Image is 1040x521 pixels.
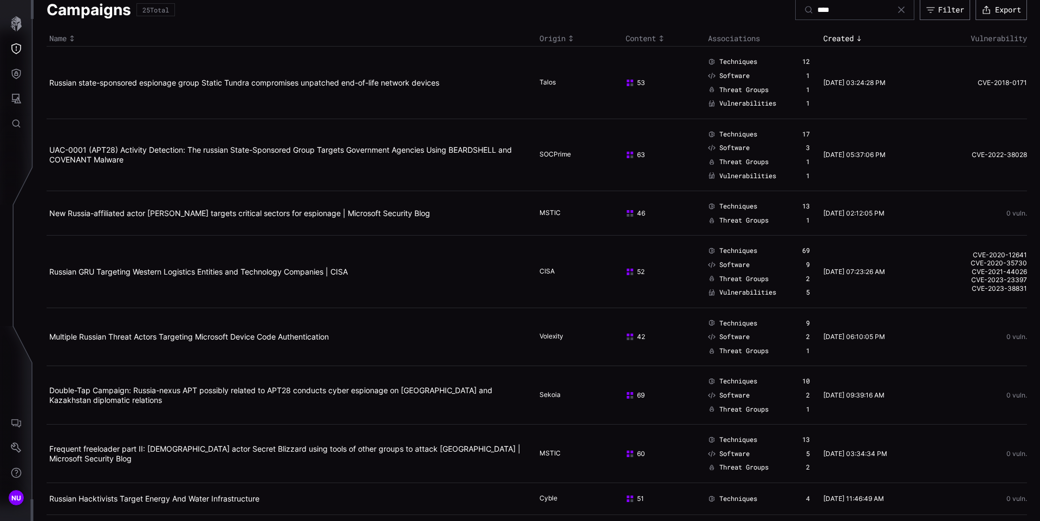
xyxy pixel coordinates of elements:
[927,151,1027,159] a: CVE-2022-38028
[806,450,810,458] div: 5
[708,391,750,400] a: Software
[708,216,769,225] a: Threat Groups
[806,172,810,180] div: 1
[719,319,757,328] span: Techniques
[708,172,776,180] a: Vulnerabilities
[719,288,776,297] span: Vulnerabilities
[49,494,259,503] a: Russian Hacktivists Target Energy And Water Infrastructure
[626,34,703,43] div: Toggle sort direction
[49,209,430,218] a: New Russia-affiliated actor [PERSON_NAME] targets critical sectors for espionage | Microsoft Secu...
[708,435,757,444] a: Techniques
[49,145,512,164] a: UAC-0001 (APT28) Activity Detection: The russian State-Sponsored Group Targets Government Agencie...
[626,151,694,159] div: 63
[927,210,1027,217] div: 0 vuln.
[49,34,534,43] div: Toggle sort direction
[938,5,964,15] div: Filter
[539,449,594,459] div: MSTIC
[708,450,750,458] a: Software
[719,450,750,458] span: Software
[806,99,810,108] div: 1
[705,31,821,47] th: Associations
[719,463,769,472] span: Threat Groups
[806,86,810,94] div: 1
[539,267,594,277] div: CISA
[806,494,810,503] div: 4
[823,268,885,276] time: [DATE] 07:23:26 AM
[49,332,329,341] a: Multiple Russian Threat Actors Targeting Microsoft Device Code Authentication
[708,463,769,472] a: Threat Groups
[626,79,694,87] div: 53
[708,347,769,355] a: Threat Groups
[806,275,810,283] div: 2
[708,86,769,94] a: Threat Groups
[719,71,750,80] span: Software
[708,288,776,297] a: Vulnerabilities
[806,333,810,341] div: 2
[708,319,757,328] a: Techniques
[719,130,757,139] span: Techniques
[626,494,694,503] div: 51
[539,34,620,43] div: Toggle sort direction
[719,275,769,283] span: Threat Groups
[708,333,750,341] a: Software
[719,391,750,400] span: Software
[626,209,694,218] div: 46
[927,276,1027,284] a: CVE-2023-23397
[142,6,169,13] div: 25 Total
[927,495,1027,503] div: 0 vuln.
[11,492,22,504] span: NU
[719,260,750,269] span: Software
[927,79,1027,87] a: CVE-2018-0171
[539,494,594,504] div: Cyble
[49,78,439,87] a: Russian state-sponsored espionage group Static Tundra compromises unpatched end-of-life network d...
[719,494,757,503] span: Techniques
[539,209,594,218] div: MSTIC
[719,333,750,341] span: Software
[719,99,776,108] span: Vulnerabilities
[823,151,886,159] time: [DATE] 05:37:06 PM
[539,78,594,88] div: Talos
[927,450,1027,458] div: 0 vuln.
[924,31,1027,47] th: Vulnerability
[802,435,810,444] div: 13
[626,450,694,458] div: 60
[823,79,886,87] time: [DATE] 03:24:28 PM
[806,144,810,152] div: 3
[823,333,885,341] time: [DATE] 06:10:05 PM
[719,435,757,444] span: Techniques
[719,405,769,414] span: Threat Groups
[719,172,776,180] span: Vulnerabilities
[802,57,810,66] div: 12
[708,71,750,80] a: Software
[626,333,694,341] div: 42
[708,144,750,152] a: Software
[49,444,521,463] a: Frequent freeloader part II: [DEMOGRAPHIC_DATA] actor Secret Blizzard using tools of other groups...
[719,86,769,94] span: Threat Groups
[719,377,757,386] span: Techniques
[927,251,1027,259] a: CVE-2020-12641
[708,275,769,283] a: Threat Groups
[708,377,757,386] a: Techniques
[719,347,769,355] span: Threat Groups
[823,34,921,43] div: Toggle sort direction
[539,390,594,400] div: Sekoia
[719,57,757,66] span: Techniques
[823,391,885,399] time: [DATE] 09:39:16 AM
[927,392,1027,399] div: 0 vuln.
[806,405,810,414] div: 1
[806,391,810,400] div: 2
[927,259,1027,268] a: CVE-2020-35730
[708,246,757,255] a: Techniques
[708,57,757,66] a: Techniques
[806,216,810,225] div: 1
[806,288,810,297] div: 5
[719,246,757,255] span: Techniques
[719,216,769,225] span: Threat Groups
[1,485,32,510] button: NU
[708,260,750,269] a: Software
[708,405,769,414] a: Threat Groups
[802,377,810,386] div: 10
[719,202,757,211] span: Techniques
[802,246,810,255] div: 69
[708,202,757,211] a: Techniques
